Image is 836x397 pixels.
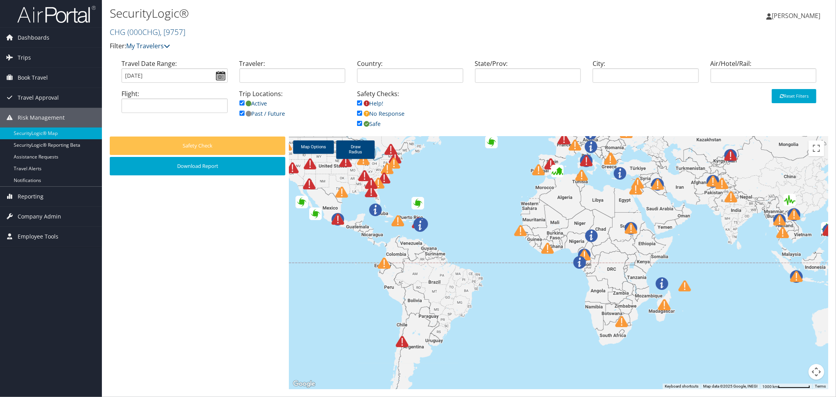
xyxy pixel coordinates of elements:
span: Book Travel [18,68,48,87]
button: Map camera controls [809,364,824,380]
div: Green flood alert in Spain [551,165,564,177]
span: Reporting [18,187,44,206]
div: City: [587,59,705,89]
a: No Response [357,110,404,117]
div: Travel Date Range: [116,59,234,89]
div: Green earthquake alert (Magnitude 4.9M, Depth:165.551km) in Philippines 11/10/2025 09:32 UTC, 26.... [821,222,834,235]
div: Trip Locations: [234,89,352,126]
div: Green alert for tropical cyclone RAYMOND-25. Population affected by Category 1 (120 km/h) wind sp... [309,208,322,220]
div: Green alert for tropical cyclone PRISCILLA-25. Population affected by Category 1 (120 km/h) wind ... [296,196,308,208]
a: Terms (opens in new tab) [815,384,826,388]
img: Google [291,379,317,389]
a: CHG [110,27,185,37]
div: Safety Checks: [351,89,469,137]
h1: SecurityLogic® [110,5,589,22]
a: Help! [357,100,383,107]
div: Country: [351,59,469,89]
button: Reset Filters [772,89,816,103]
div: Green alert for tropical cyclone JERRY-25. Population affected by Category 1 (120 km/h) wind spee... [412,197,424,209]
a: Draw Radius [336,140,375,159]
p: Filter: [110,41,589,51]
button: Map Scale: 1000 km per 78 pixels [760,384,812,389]
span: Company Admin [18,207,61,226]
a: Safe [357,120,381,127]
button: Safety Check [110,137,285,155]
a: Open this area in Google Maps (opens a new window) [291,379,317,389]
a: Active [239,100,267,107]
div: Air/Hotel/Rail: [705,59,823,89]
img: airportal-logo.png [17,5,96,24]
a: My Travelers [126,42,170,50]
a: Past / Future [239,110,285,117]
a: [PERSON_NAME] [766,4,828,27]
div: Green alert for tropical cyclone KAREN-25. Population affected by Category 1 (120 km/h) wind spee... [485,136,498,148]
a: Map Options [293,140,334,154]
span: Dashboards [18,28,49,47]
span: Travel Approval [18,88,59,107]
div: State/Prov: [469,59,587,89]
span: 1000 km [762,384,778,389]
span: [PERSON_NAME] [772,11,820,20]
div: Traveler: [234,59,352,89]
span: ( 000CHG ) [127,27,160,37]
span: Trips [18,48,31,67]
span: Risk Management [18,108,65,127]
span: Employee Tools [18,227,58,246]
span: , [ 9757 ] [160,27,185,37]
button: Keyboard shortcuts [665,384,698,389]
button: Toggle fullscreen view [809,140,824,156]
span: Map data ©2025 Google, INEGI [703,384,758,388]
button: Download Report [110,157,285,175]
div: Green earthquake alert (Magnitude 5.2M, Depth:10km) in China 11/10/2025 03:18 UTC, 5.2 million in... [783,194,796,206]
div: Flight: [116,89,234,119]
